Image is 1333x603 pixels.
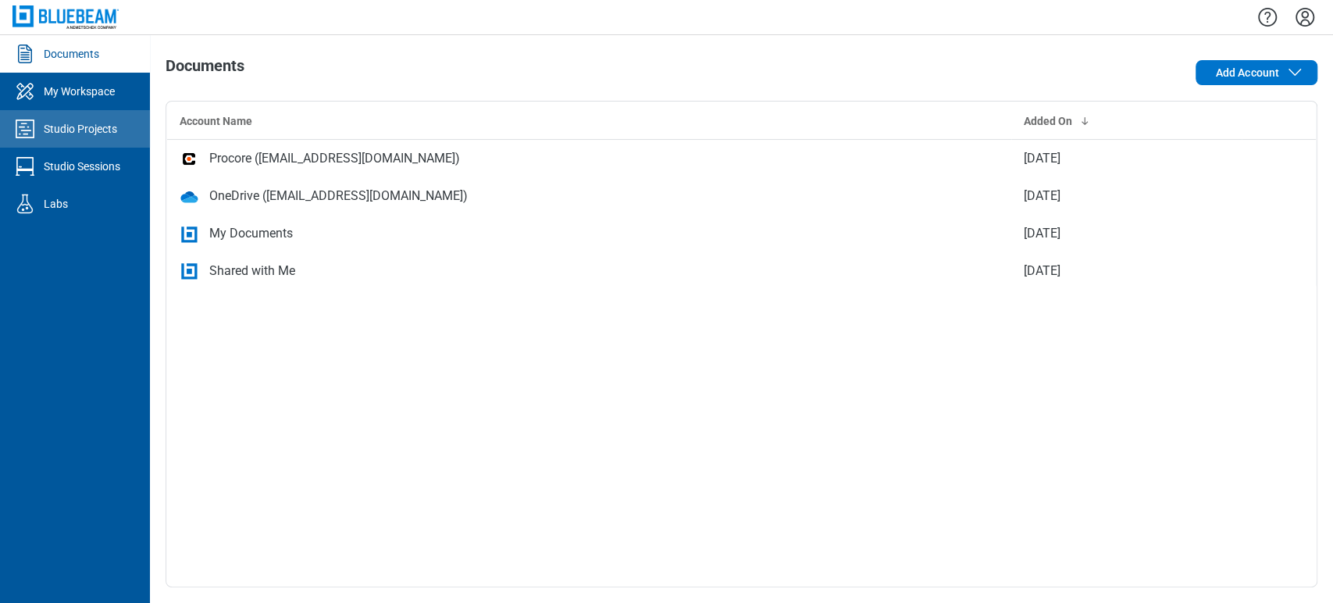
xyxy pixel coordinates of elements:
[12,116,37,141] svg: Studio Projects
[12,41,37,66] svg: Documents
[209,149,460,168] div: Procore ([EMAIL_ADDRESS][DOMAIN_NAME])
[1011,215,1241,252] td: [DATE]
[12,154,37,179] svg: Studio Sessions
[1011,140,1241,177] td: [DATE]
[12,5,119,28] img: Bluebeam, Inc.
[44,159,120,174] div: Studio Sessions
[12,79,37,104] svg: My Workspace
[1196,60,1317,85] button: Add Account
[180,113,999,129] div: Account Name
[44,121,117,137] div: Studio Projects
[1024,113,1228,129] div: Added On
[44,46,99,62] div: Documents
[209,262,295,280] div: Shared with Me
[209,187,468,205] div: OneDrive ([EMAIL_ADDRESS][DOMAIN_NAME])
[1292,4,1317,30] button: Settings
[44,196,68,212] div: Labs
[12,191,37,216] svg: Labs
[166,57,244,82] h1: Documents
[1011,252,1241,290] td: [DATE]
[166,102,1317,290] table: bb-data-table
[1011,177,1241,215] td: [DATE]
[44,84,115,99] div: My Workspace
[209,224,293,243] div: My Documents
[1215,65,1279,80] span: Add Account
